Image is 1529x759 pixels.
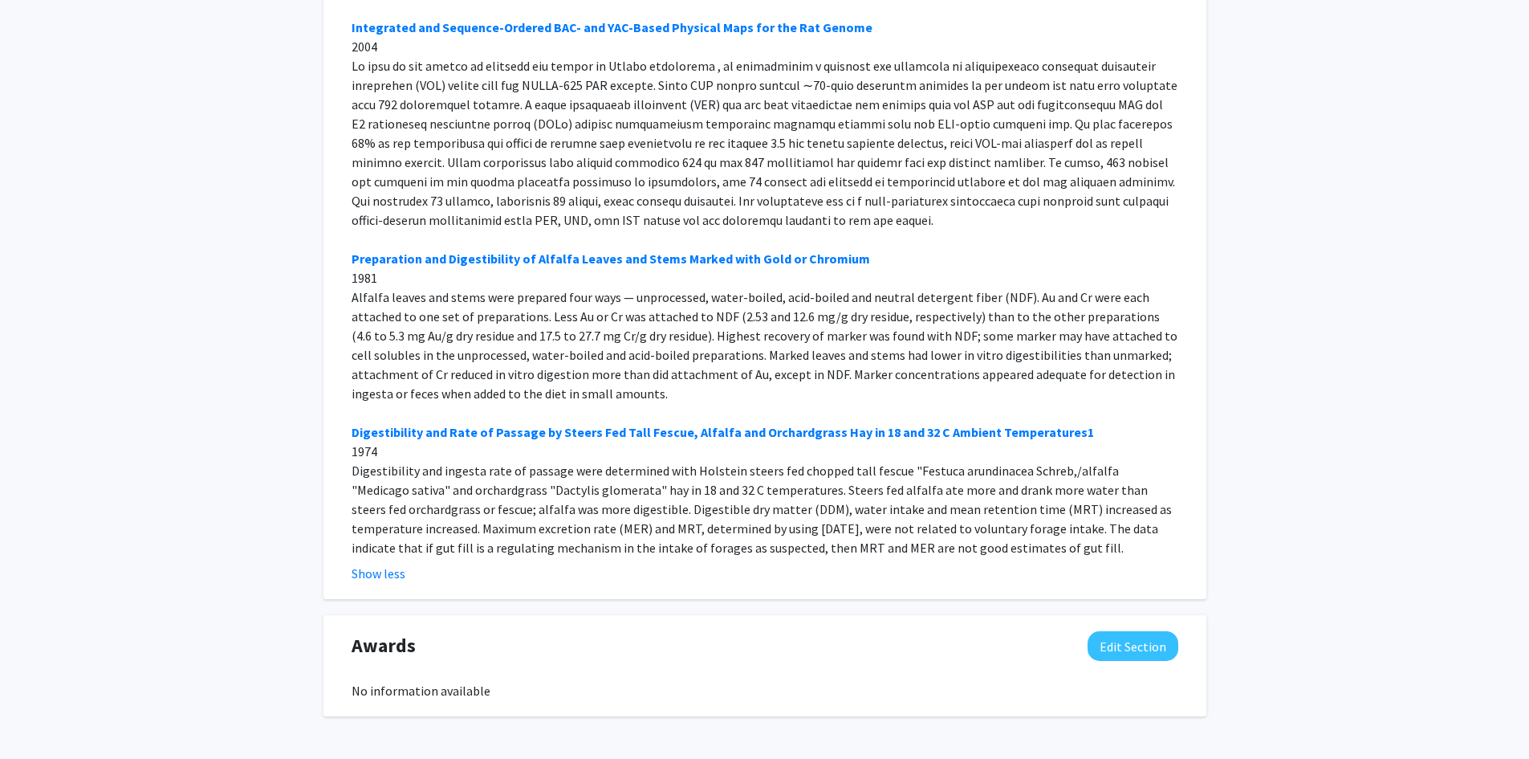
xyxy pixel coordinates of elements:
[352,251,870,267] a: Preparation and Digestibility of Alfalfa Leaves and Stems Marked with Gold or Chromium
[352,631,416,660] span: Awards
[12,687,68,747] iframe: Chat
[352,424,1094,440] a: Digestibility and Rate of Passage by Steers Fed Tall Fescue, Alfalfa and Orchardgrass Hay in 18 a...
[352,19,872,35] a: Integrated and Sequence-Ordered BAC- and YAC-Based Physical Maps for the Rat Genome
[1088,631,1178,661] button: Edit Awards
[352,681,1178,700] div: No information available
[352,564,405,583] button: Show less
